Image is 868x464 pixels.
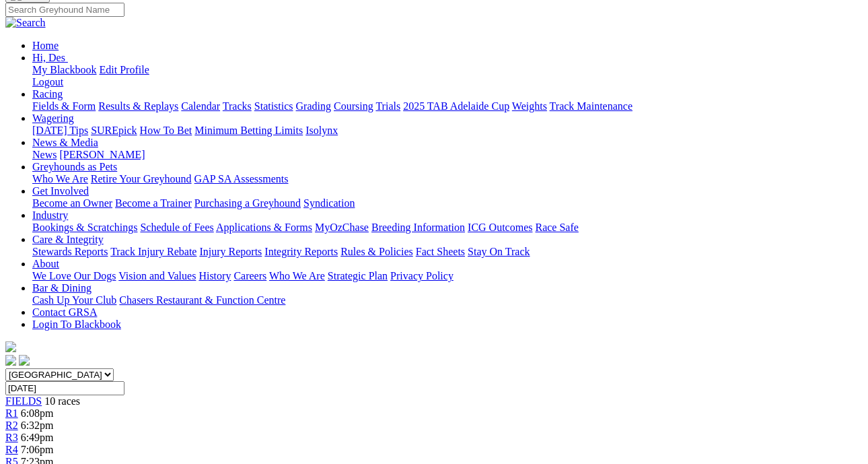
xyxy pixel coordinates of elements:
[5,3,124,17] input: Search
[21,432,54,443] span: 6:49pm
[21,420,54,431] span: 6:32pm
[32,149,57,160] a: News
[5,17,46,29] img: Search
[199,246,262,257] a: Injury Reports
[115,197,192,209] a: Become a Trainer
[32,64,863,88] div: Hi, Des
[140,222,213,233] a: Schedule of Fees
[32,64,97,75] a: My Blackbook
[32,306,97,318] a: Contact GRSA
[32,52,68,63] a: Hi, Des
[32,173,88,185] a: Who We Are
[32,270,116,281] a: We Love Our Dogs
[328,270,388,281] a: Strategic Plan
[5,395,42,407] a: FIELDS
[32,137,98,148] a: News & Media
[32,246,108,257] a: Stewards Reports
[390,270,454,281] a: Privacy Policy
[5,407,18,419] a: R1
[21,407,54,419] span: 6:08pm
[32,185,89,197] a: Get Involved
[32,149,863,161] div: News & Media
[32,173,863,185] div: Greyhounds as Pets
[535,222,578,233] a: Race Safe
[371,222,465,233] a: Breeding Information
[32,234,104,245] a: Care & Integrity
[223,100,252,112] a: Tracks
[32,270,863,282] div: About
[32,40,59,51] a: Home
[5,381,124,395] input: Select date
[194,173,289,185] a: GAP SA Assessments
[468,222,532,233] a: ICG Outcomes
[32,76,63,88] a: Logout
[5,420,18,431] a: R2
[233,270,266,281] a: Careers
[21,444,54,455] span: 7:06pm
[32,88,63,100] a: Racing
[403,100,509,112] a: 2025 TAB Adelaide Cup
[32,319,121,330] a: Login To Blackbook
[32,222,137,233] a: Bookings & Scratchings
[468,246,530,257] a: Stay On Track
[269,270,325,281] a: Who We Are
[32,125,863,137] div: Wagering
[118,270,196,281] a: Vision and Values
[91,173,192,185] a: Retire Your Greyhound
[19,355,30,366] img: twitter.svg
[181,100,220,112] a: Calendar
[32,197,863,209] div: Get Involved
[416,246,465,257] a: Fact Sheets
[32,100,863,112] div: Racing
[334,100,373,112] a: Coursing
[32,294,863,306] div: Bar & Dining
[32,282,92,294] a: Bar & Dining
[5,432,18,443] a: R3
[32,197,112,209] a: Become an Owner
[32,125,88,136] a: [DATE] Tips
[119,294,285,306] a: Chasers Restaurant & Function Centre
[5,341,16,352] img: logo-grsa-white.png
[44,395,80,407] span: 10 races
[32,100,96,112] a: Fields & Form
[100,64,149,75] a: Edit Profile
[91,125,137,136] a: SUREpick
[32,246,863,258] div: Care & Integrity
[550,100,632,112] a: Track Maintenance
[315,222,369,233] a: MyOzChase
[32,294,116,306] a: Cash Up Your Club
[5,444,18,455] a: R4
[375,100,400,112] a: Trials
[264,246,338,257] a: Integrity Reports
[5,355,16,366] img: facebook.svg
[32,209,68,221] a: Industry
[32,258,59,269] a: About
[340,246,413,257] a: Rules & Policies
[303,197,355,209] a: Syndication
[32,52,65,63] span: Hi, Des
[194,197,301,209] a: Purchasing a Greyhound
[32,112,74,124] a: Wagering
[198,270,231,281] a: History
[194,125,303,136] a: Minimum Betting Limits
[59,149,145,160] a: [PERSON_NAME]
[254,100,293,112] a: Statistics
[32,161,117,172] a: Greyhounds as Pets
[216,222,312,233] a: Applications & Forms
[110,246,196,257] a: Track Injury Rebate
[512,100,547,112] a: Weights
[296,100,331,112] a: Grading
[98,100,178,112] a: Results & Replays
[32,222,863,234] div: Industry
[305,125,338,136] a: Isolynx
[140,125,192,136] a: How To Bet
